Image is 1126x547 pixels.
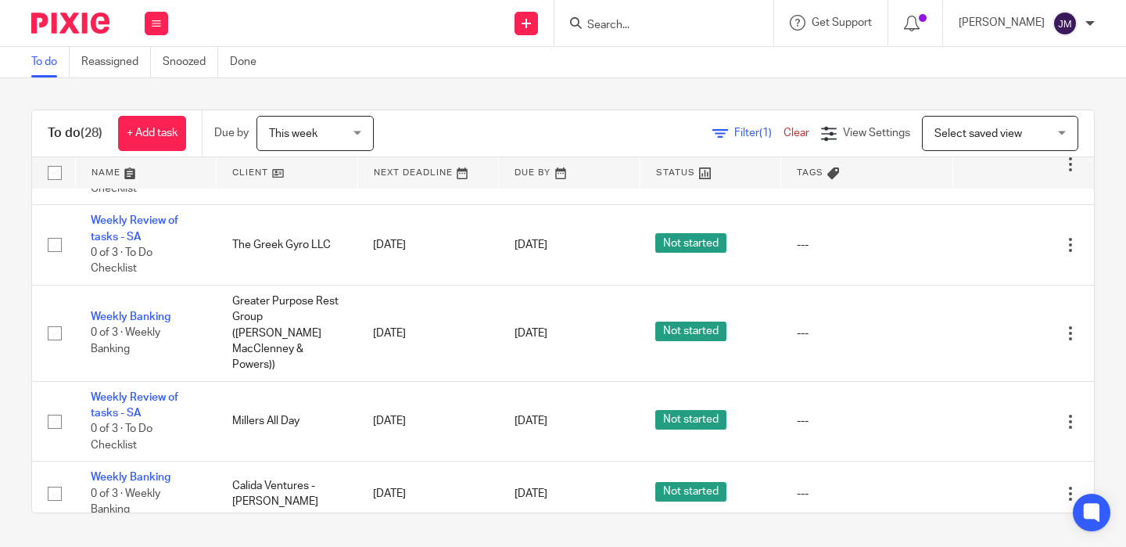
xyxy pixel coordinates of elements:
[357,381,499,462] td: [DATE]
[217,205,358,286] td: The Greek Gyro LLC
[217,381,358,462] td: Millers All Day
[734,128,784,139] span: Filter
[91,392,178,419] a: Weekly Review of tasks - SA
[91,167,152,194] span: 0 of 3 · To Do Checklist
[91,424,152,452] span: 0 of 3 · To Do Checklist
[515,328,547,339] span: [DATE]
[269,128,317,139] span: This week
[655,482,726,502] span: Not started
[31,13,109,34] img: Pixie
[843,128,910,139] span: View Settings
[214,125,249,141] p: Due by
[797,168,823,177] span: Tags
[759,128,772,139] span: (1)
[91,247,152,275] span: 0 of 3 · To Do Checklist
[217,462,358,526] td: Calida Ventures - [PERSON_NAME]
[515,416,547,426] span: [DATE]
[91,311,170,322] a: Weekly Banking
[118,116,186,151] a: + Add task
[91,215,178,242] a: Weekly Review of tasks - SA
[586,19,726,33] input: Search
[515,488,547,499] span: [DATE]
[784,128,809,139] a: Clear
[515,239,547,250] span: [DATE]
[81,47,151,77] a: Reassigned
[797,486,938,502] div: ---
[357,462,499,526] td: [DATE]
[934,128,1022,139] span: Select saved view
[230,47,268,77] a: Done
[797,326,938,341] div: ---
[357,286,499,382] td: [DATE]
[655,410,726,430] span: Not started
[48,125,102,142] h1: To do
[91,328,160,355] span: 0 of 3 · Weekly Banking
[81,127,102,139] span: (28)
[1052,11,1078,36] img: svg%3E
[91,472,170,483] a: Weekly Banking
[959,15,1045,31] p: [PERSON_NAME]
[812,17,872,28] span: Get Support
[357,205,499,286] td: [DATE]
[655,322,726,341] span: Not started
[655,233,726,253] span: Not started
[797,237,938,253] div: ---
[217,286,358,382] td: Greater Purpose Rest Group ([PERSON_NAME] MacClenney & Powers))
[797,413,938,429] div: ---
[91,488,160,516] span: 0 of 3 · Weekly Banking
[31,47,70,77] a: To do
[163,47,218,77] a: Snoozed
